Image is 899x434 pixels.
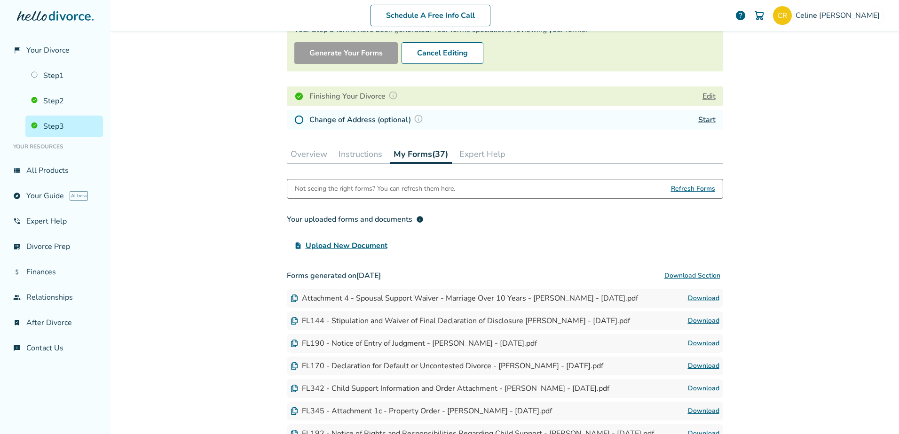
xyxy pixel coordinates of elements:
[287,214,424,225] div: Your uploaded forms and documents
[309,90,401,102] h4: Finishing Your Divorce
[70,191,88,201] span: AI beta
[414,114,423,124] img: Question Mark
[688,338,719,349] a: Download
[8,39,103,61] a: flag_2Your Divorce
[8,137,103,156] li: Your Resources
[688,315,719,326] a: Download
[13,344,21,352] span: chat_info
[456,145,509,163] button: Expert Help
[13,294,21,301] span: group
[291,317,298,325] img: Document
[8,261,103,283] a: attach_moneyFinances
[8,210,103,232] a: phone_in_talkExpert Help
[688,360,719,372] a: Download
[291,293,638,303] div: Attachment 4 - Spousal Support Waiver - Marriage Over 10 Years - [PERSON_NAME] - [DATE].pdf
[702,91,716,102] button: Edit
[735,10,746,21] a: help
[662,266,723,285] button: Download Section
[796,10,883,21] span: Celine [PERSON_NAME]
[390,145,452,164] button: My Forms(37)
[291,362,298,370] img: Document
[8,337,103,359] a: chat_infoContact Us
[291,361,603,371] div: FL170 - Declaration for Default or Uncontested Divorce - [PERSON_NAME] - [DATE].pdf
[371,5,490,26] a: Schedule A Free Info Call
[13,319,21,326] span: bookmark_check
[13,268,21,276] span: attach_money
[688,293,719,304] a: Download
[698,115,716,125] a: Start
[294,115,304,124] img: Not Started
[8,312,103,333] a: bookmark_checkAfter Divorce
[25,90,103,112] a: Step2
[852,389,899,434] iframe: Chat Widget
[13,46,21,54] span: flag_2
[291,316,630,326] div: FL144 - Stipulation and Waiver of Final Declaration of Disclosure [PERSON_NAME] - [DATE].pdf
[25,65,103,86] a: Step1
[291,385,298,392] img: Document
[291,406,552,416] div: FL345 - Attachment 1c - Property Order - [PERSON_NAME] - [DATE].pdf
[287,266,723,285] h3: Forms generated on [DATE]
[671,179,715,198] span: Refresh Forms
[295,179,455,198] div: Not seeing the right forms? You can refresh them here.
[13,167,21,174] span: view_list
[294,92,304,101] img: Completed
[688,405,719,417] a: Download
[291,294,298,302] img: Document
[291,338,537,349] div: FL190 - Notice of Entry of Judgment - [PERSON_NAME] - [DATE].pdf
[291,383,609,394] div: FL342 - Child Support Information and Order Attachment - [PERSON_NAME] - [DATE].pdf
[309,114,426,126] h4: Change of Address (optional)
[416,216,424,223] span: info
[8,236,103,257] a: list_alt_checkDivorce Prep
[8,160,103,181] a: view_listAll Products
[388,91,398,100] img: Question Mark
[25,116,103,137] a: Step3
[287,145,331,163] button: Overview
[13,192,21,200] span: explore
[754,10,765,21] img: Cart
[294,42,398,64] button: Generate Your Forms
[306,240,387,251] span: Upload New Document
[294,242,302,249] span: upload_file
[335,145,386,163] button: Instructions
[8,185,103,207] a: exploreYour GuideAI beta
[26,45,70,55] span: Your Divorce
[402,42,483,64] button: Cancel Editing
[773,6,792,25] img: celinekoroberson@gmail.com
[291,407,298,415] img: Document
[8,287,103,308] a: groupRelationships
[291,340,298,347] img: Document
[13,217,21,225] span: phone_in_talk
[688,383,719,394] a: Download
[13,243,21,250] span: list_alt_check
